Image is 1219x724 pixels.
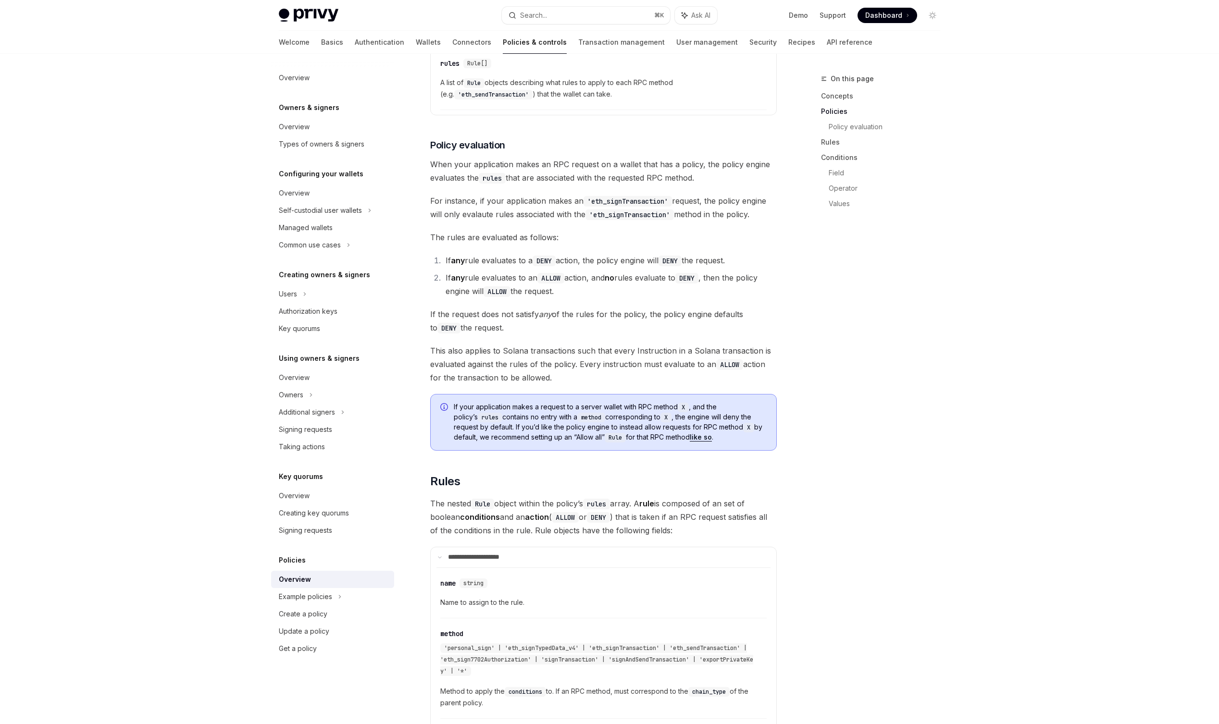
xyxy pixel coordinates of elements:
[279,9,338,22] img: light logo
[451,256,465,265] strong: any
[279,102,339,113] h5: Owners & signers
[430,231,777,244] span: The rules are evaluated as follows:
[525,512,549,522] strong: action
[279,608,327,620] div: Create a policy
[690,433,712,442] a: like so
[279,424,332,435] div: Signing requests
[279,288,297,300] div: Users
[479,173,506,184] code: rules
[789,11,808,20] a: Demo
[502,7,670,24] button: Search...⌘K
[271,369,394,386] a: Overview
[440,686,767,709] span: Method to apply the to. If an RPC method, must correspond to the of the parent policy.
[279,507,349,519] div: Creating key quorums
[279,353,360,364] h5: Using owners & signers
[583,499,610,509] code: rules
[440,77,767,100] span: A list of objects describing what rules to apply to each RPC method (e.g. ) that the wallet can t...
[271,438,394,455] a: Taking actions
[271,219,394,236] a: Managed wallets
[858,8,917,23] a: Dashboard
[821,135,948,150] a: Rules
[430,307,777,334] span: If the request does not satisfy of the rules for the policy, the policy engine defaults to the re...
[587,512,610,523] code: DENY
[279,205,362,216] div: Self-custodial user wallets
[271,504,394,522] a: Creating key quorums
[443,254,777,267] li: If rule evaluates to a action, the policy engine will the request.
[467,60,487,67] span: Rule[]
[355,31,404,54] a: Authentication
[440,403,450,413] svg: Info
[788,31,815,54] a: Recipes
[440,597,767,608] span: Name to assign to the rule.
[416,31,441,54] a: Wallets
[271,184,394,202] a: Overview
[279,323,320,334] div: Key quorums
[821,88,948,104] a: Concepts
[440,629,463,638] div: method
[578,31,665,54] a: Transaction management
[451,273,465,282] strong: any
[478,413,502,422] code: rules
[279,372,310,383] div: Overview
[829,196,948,211] a: Values
[430,474,460,489] span: Rules
[279,490,310,502] div: Overview
[279,187,310,199] div: Overview
[271,522,394,539] a: Signing requests
[440,578,456,588] div: name
[271,640,394,657] a: Get a policy
[829,165,948,181] a: Field
[660,413,672,422] code: X
[271,605,394,623] a: Create a policy
[463,78,485,88] code: Rule
[279,554,306,566] h5: Policies
[271,571,394,588] a: Overview
[454,402,767,442] span: If your application makes a request to a server wallet with RPC method , and the policy’s contain...
[279,222,333,233] div: Managed wallets
[675,273,698,283] code: DENY
[471,499,494,509] code: Rule
[279,389,303,401] div: Owners
[688,687,730,697] code: chain_type
[716,359,743,370] code: ALLOW
[271,303,394,320] a: Authorization keys
[749,31,777,54] a: Security
[820,11,846,20] a: Support
[279,574,311,585] div: Overview
[639,499,654,508] strong: rule
[430,194,777,221] span: For instance, if your application makes an request, the policy engine will only evalaute rules as...
[271,487,394,504] a: Overview
[654,12,664,19] span: ⌘ K
[440,59,460,68] div: rules
[430,344,777,384] span: This also applies to Solana transactions such that every Instruction in a Solana transaction is e...
[659,256,682,266] code: DENY
[279,72,310,84] div: Overview
[279,306,337,317] div: Authorization keys
[271,118,394,135] a: Overview
[691,11,710,20] span: Ask AI
[279,31,310,54] a: Welcome
[831,73,874,85] span: On this page
[678,403,689,412] code: X
[533,256,556,266] code: DENY
[605,433,626,442] code: Rule
[430,497,777,537] span: The nested object within the policy’s array. A is composed of an set of boolean and an ( or ) tha...
[279,269,370,281] h5: Creating owners & signers
[584,196,672,207] code: 'eth_signTransaction'
[577,413,605,422] code: method
[454,90,533,99] code: 'eth_sendTransaction'
[437,323,460,333] code: DENY
[279,168,363,180] h5: Configuring your wallets
[505,687,546,697] code: conditions
[829,119,948,135] a: Policy evaluation
[271,320,394,337] a: Key quorums
[585,209,674,220] code: 'eth_signTransaction'
[676,31,738,54] a: User management
[279,626,329,637] div: Update a policy
[743,423,754,432] code: X
[279,525,332,536] div: Signing requests
[279,441,325,453] div: Taking actions
[443,271,777,298] li: If rule evaluates to an action, and rules evaluate to , then the policy engine will the request.
[279,121,310,133] div: Overview
[271,135,394,153] a: Types of owners & signers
